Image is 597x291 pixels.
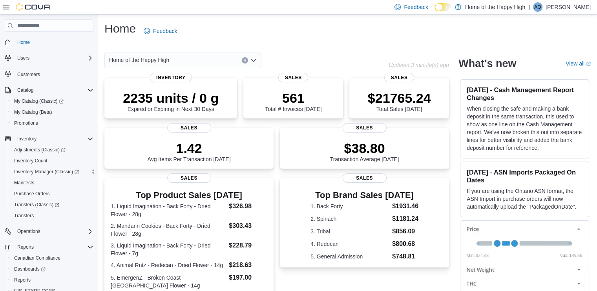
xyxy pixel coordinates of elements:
[8,118,97,129] button: Promotions
[17,71,40,78] span: Customers
[435,11,435,12] span: Dark Mode
[11,167,82,176] a: Inventory Manager (Classic)
[467,187,582,211] p: If you are using the Ontario ASN format, the ASN Import in purchase orders will now automatically...
[14,255,60,261] span: Canadian Compliance
[11,145,93,155] span: Adjustments (Classic)
[17,87,33,93] span: Catalog
[104,21,136,36] h1: Home
[546,2,591,12] p: [PERSON_NAME]
[229,241,267,250] dd: $228.79
[14,134,40,144] button: Inventory
[534,2,541,12] span: AO
[167,123,211,133] span: Sales
[14,213,34,219] span: Transfers
[11,189,93,198] span: Purchase Orders
[14,242,93,252] span: Reports
[2,68,97,80] button: Customers
[14,158,47,164] span: Inventory Count
[435,3,451,11] input: Dark Mode
[310,191,418,200] h3: Top Brand Sales [DATE]
[11,253,64,263] a: Canadian Compliance
[14,98,64,104] span: My Catalog (Classic)
[14,85,93,95] span: Catalog
[14,277,31,283] span: Reports
[2,36,97,48] button: Home
[8,210,97,221] button: Transfers
[8,188,97,199] button: Purchase Orders
[586,62,591,66] svg: External link
[384,73,414,82] span: Sales
[111,274,226,289] dt: 5. EmergenZ - Broken Coast - [GEOGRAPHIC_DATA] Flower - 14g
[14,37,93,47] span: Home
[14,53,33,63] button: Users
[14,69,93,79] span: Customers
[111,191,267,200] h3: Top Product Sales [DATE]
[229,221,267,231] dd: $303.43
[14,109,52,115] span: My Catalog (Beta)
[14,227,44,236] button: Operations
[389,62,449,68] p: Updated 3 minute(s) ago
[392,252,418,261] dd: $748.81
[310,202,389,210] dt: 1. Back Forty
[11,253,93,263] span: Canadian Compliance
[111,222,226,238] dt: 2. Mandarin Cookies - Back Forty - Dried Flower - 28g
[368,90,431,106] p: $21765.24
[11,167,93,176] span: Inventory Manager (Classic)
[11,107,55,117] a: My Catalog (Beta)
[14,38,33,47] a: Home
[343,123,387,133] span: Sales
[8,96,97,107] a: My Catalog (Classic)
[330,140,399,162] div: Transaction Average [DATE]
[148,140,231,162] div: Avg Items Per Transaction [DATE]
[14,180,34,186] span: Manifests
[566,60,591,67] a: View allExternal link
[123,90,219,112] div: Expired or Expiring in Next 30 Days
[8,199,97,210] a: Transfers (Classic)
[392,239,418,249] dd: $800.68
[392,227,418,236] dd: $856.09
[14,120,38,126] span: Promotions
[14,191,50,197] span: Purchase Orders
[11,178,93,187] span: Manifests
[8,166,97,177] a: Inventory Manager (Classic)
[11,178,37,187] a: Manifests
[11,189,53,198] a: Purchase Orders
[404,3,428,11] span: Feedback
[14,147,66,153] span: Adjustments (Classic)
[14,134,93,144] span: Inventory
[148,140,231,156] p: 1.42
[14,169,79,175] span: Inventory Manager (Classic)
[11,275,93,285] span: Reports
[11,211,93,220] span: Transfers
[2,242,97,253] button: Reports
[16,3,51,11] img: Cova
[392,202,418,211] dd: $1931.46
[2,53,97,64] button: Users
[310,240,389,248] dt: 4. Redecan
[14,53,93,63] span: Users
[310,215,389,223] dt: 2. Spinach
[11,211,37,220] a: Transfers
[2,85,97,96] button: Catalog
[11,156,93,166] span: Inventory Count
[11,275,34,285] a: Reports
[265,90,321,106] p: 561
[11,264,93,274] span: Dashboards
[11,156,51,166] a: Inventory Count
[8,253,97,264] button: Canadian Compliance
[14,85,37,95] button: Catalog
[17,244,34,250] span: Reports
[528,2,530,12] p: |
[11,107,93,117] span: My Catalog (Beta)
[11,118,41,128] a: Promotions
[8,107,97,118] button: My Catalog (Beta)
[310,227,389,235] dt: 3. Tribal
[229,260,267,270] dd: $218.63
[250,57,257,64] button: Open list of options
[11,264,49,274] a: Dashboards
[8,144,97,155] a: Adjustments (Classic)
[17,228,40,235] span: Operations
[278,73,308,82] span: Sales
[17,39,30,45] span: Home
[265,90,321,112] div: Total # Invoices [DATE]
